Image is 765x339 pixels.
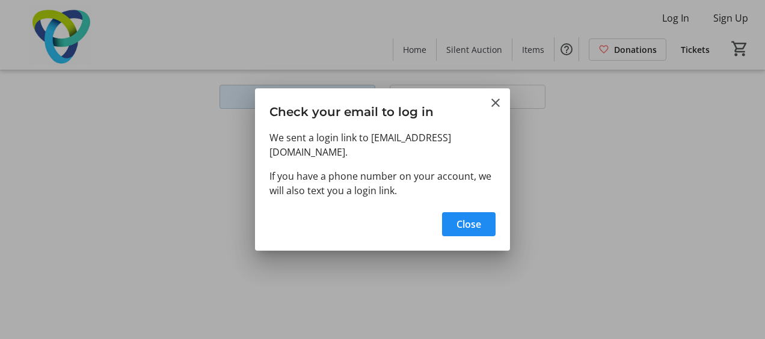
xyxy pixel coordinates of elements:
[456,217,481,231] span: Close
[442,212,496,236] button: Close
[488,96,503,110] button: Close
[255,88,510,130] h3: Check your email to log in
[269,169,496,198] p: If you have a phone number on your account, we will also text you a login link.
[269,130,496,159] p: We sent a login link to [EMAIL_ADDRESS][DOMAIN_NAME].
